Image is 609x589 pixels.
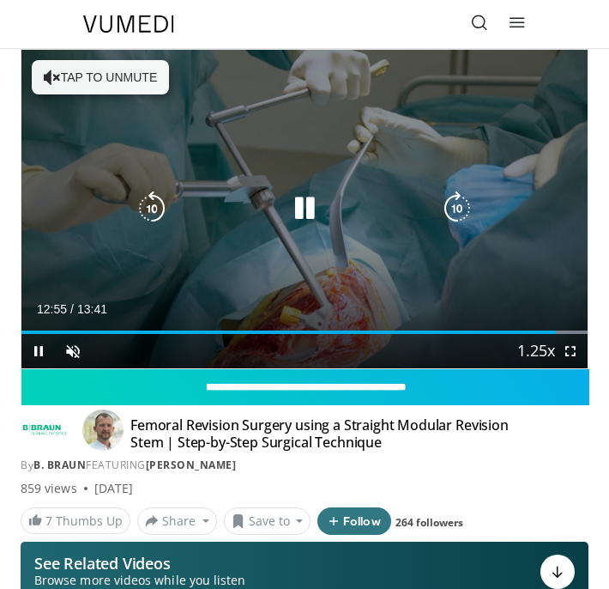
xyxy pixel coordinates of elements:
span: / [70,302,74,316]
p: See Related Videos [34,555,245,572]
button: Share [137,507,217,535]
span: 12:55 [37,302,67,316]
div: [DATE] [94,480,133,497]
span: Browse more videos while you listen [34,572,245,589]
img: B. Braun [21,416,69,444]
button: Tap to unmute [32,60,169,94]
video-js: Video Player [21,50,588,368]
div: Progress Bar [21,331,588,334]
a: 7 Thumbs Up [21,507,130,534]
span: 13:41 [77,302,107,316]
img: VuMedi Logo [83,15,174,33]
span: 859 views [21,480,77,497]
button: Fullscreen [553,334,588,368]
a: [PERSON_NAME] [146,458,237,472]
button: Unmute [56,334,90,368]
button: Playback Rate [519,334,553,368]
a: B. Braun [33,458,86,472]
img: Avatar [82,410,124,451]
div: By FEATURING [21,458,588,473]
button: Follow [317,507,391,535]
span: 7 [45,513,52,529]
button: Save to [224,507,311,535]
button: Pause [21,334,56,368]
a: 264 followers [395,515,463,530]
h4: Femoral Revision Surgery using a Straight Modular Revision Stem | Step-by-Step Surgical Technique [130,416,533,451]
